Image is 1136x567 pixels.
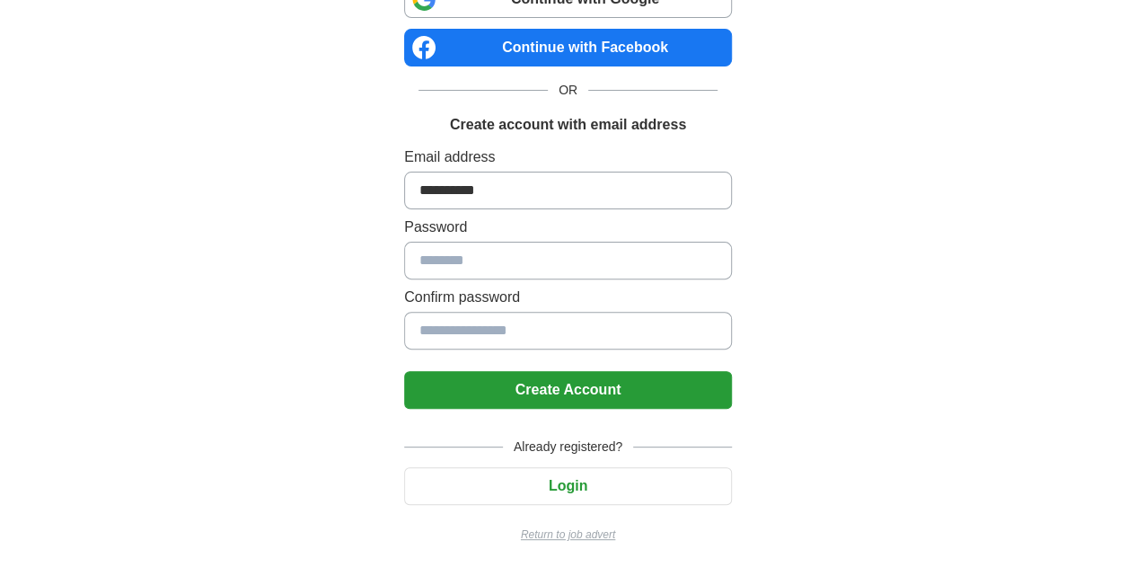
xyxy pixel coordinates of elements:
[404,478,732,493] a: Login
[548,81,588,100] span: OR
[404,146,732,168] label: Email address
[404,467,732,505] button: Login
[503,438,633,456] span: Already registered?
[404,527,732,543] a: Return to job advert
[404,371,732,409] button: Create Account
[404,287,732,308] label: Confirm password
[404,217,732,238] label: Password
[404,29,732,66] a: Continue with Facebook
[450,114,686,136] h1: Create account with email address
